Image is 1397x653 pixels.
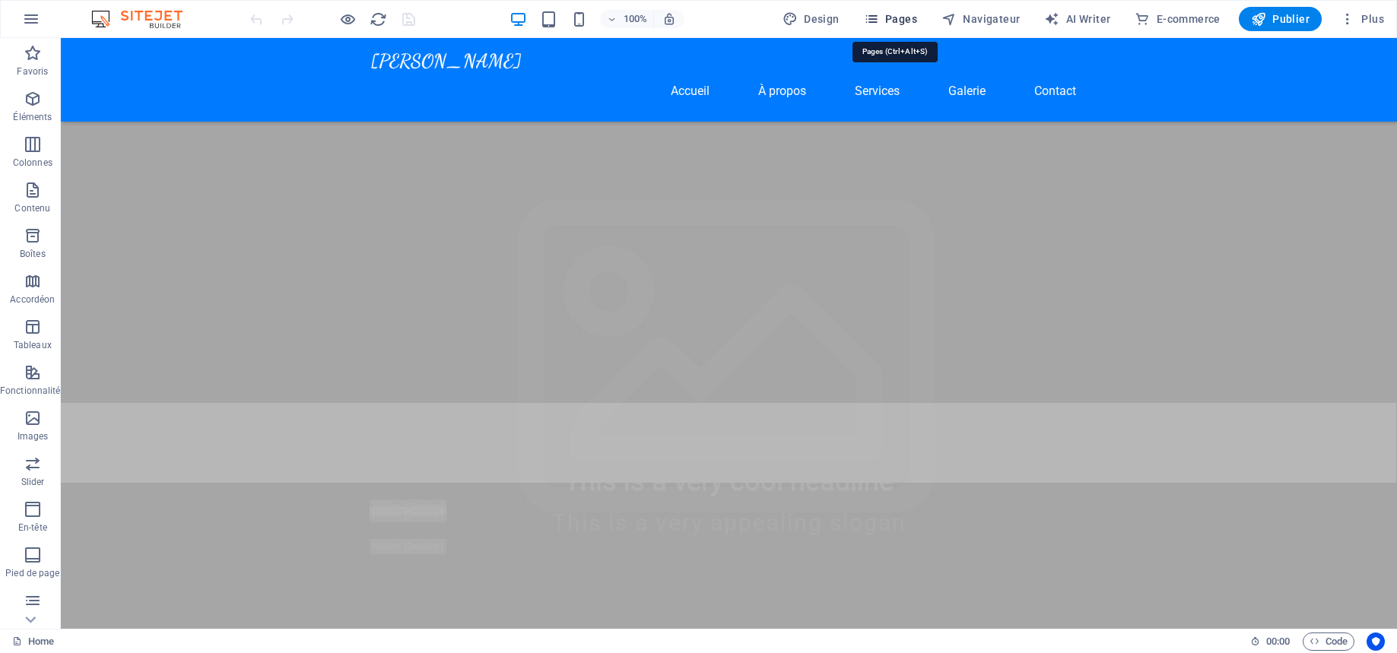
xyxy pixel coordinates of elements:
button: AI Writer [1038,7,1116,31]
p: Pied de page [5,567,59,579]
p: Slider [21,476,45,488]
button: Navigateur [935,7,1026,31]
button: Usercentrics [1367,632,1385,651]
span: : [1277,636,1279,647]
p: Boîtes [20,248,46,260]
span: Design [783,11,840,27]
span: Pages [864,11,917,27]
button: Publier [1239,7,1322,31]
button: Pages [858,7,923,31]
p: En-tête [18,521,47,534]
button: E-commerce [1129,7,1226,31]
span: Publier [1251,11,1310,27]
img: Editor Logo [87,10,202,28]
span: Plus [1340,11,1384,27]
button: Cliquez ici pour quitter le mode Aperçu et poursuivre l'édition. [338,10,357,28]
p: Colonnes [13,157,52,169]
p: Contenu [14,202,50,214]
p: Tableaux [14,339,52,351]
span: AI Writer [1044,11,1110,27]
span: 00 00 [1266,632,1290,651]
button: Design [776,7,846,31]
p: Images [17,430,49,442]
span: Navigateur [941,11,1020,27]
button: reload [369,10,387,28]
h6: Durée de la session [1250,632,1291,651]
button: Plus [1334,7,1390,31]
button: 100% [600,10,654,28]
div: Design (Ctrl+Alt+Y) [776,7,846,31]
a: Cliquez pour annuler la sélection. Double-cliquez pour ouvrir Pages. [12,632,54,651]
button: Code [1303,632,1354,651]
i: Actualiser la page [370,11,387,28]
p: Éléments [13,111,52,123]
p: Accordéon [10,293,55,306]
span: E-commerce [1135,11,1220,27]
h6: 100% [623,10,647,28]
p: Favoris [17,65,48,78]
i: Lors du redimensionnement, ajuster automatiquement le niveau de zoom en fonction de l'appareil sé... [662,12,676,26]
span: Code [1310,632,1348,651]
